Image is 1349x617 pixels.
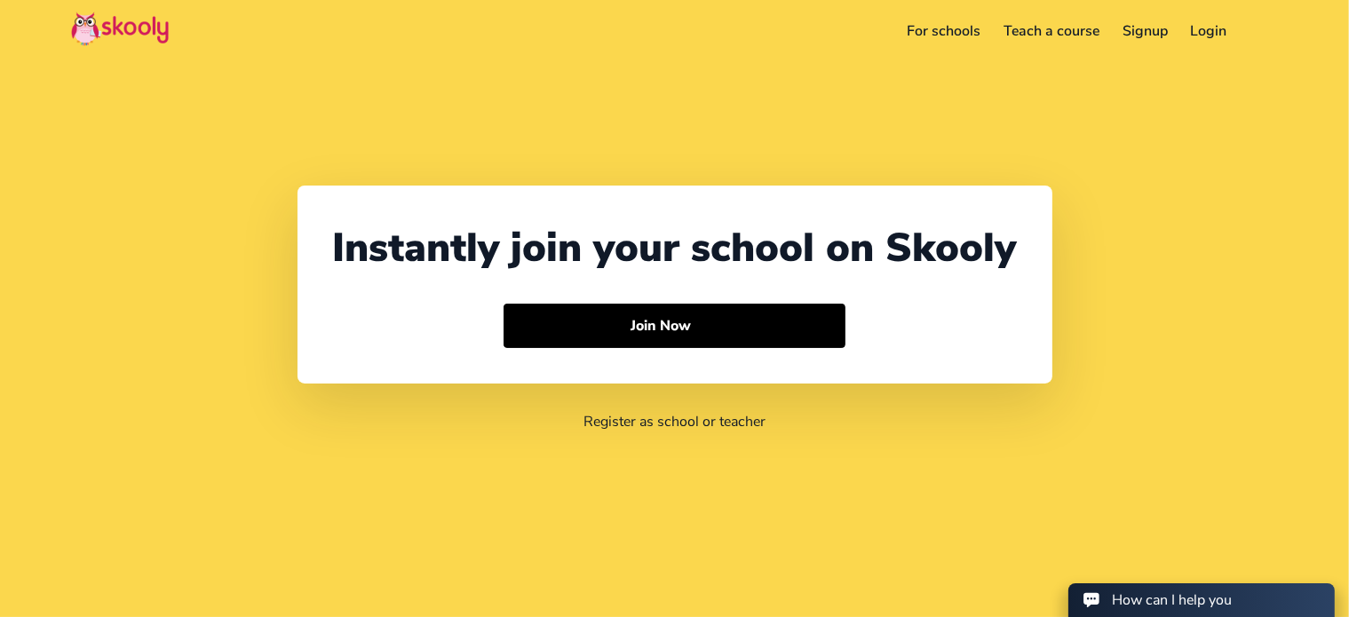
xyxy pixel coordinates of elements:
[71,12,169,46] img: Skooly
[1179,17,1239,45] a: Login
[1111,17,1179,45] a: Signup
[583,412,766,431] a: Register as school or teacher
[333,221,1017,275] div: Instantly join your school on Skooly
[896,17,993,45] a: For schools
[504,304,845,348] button: Join Now
[992,17,1111,45] a: Teach a course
